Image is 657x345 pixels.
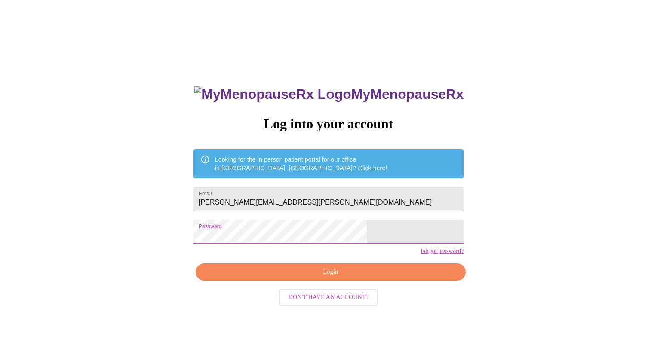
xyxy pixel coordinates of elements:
[193,116,464,132] h3: Log into your account
[421,248,464,255] a: Forgot password?
[289,292,369,303] span: Don't have an account?
[194,86,351,102] img: MyMenopauseRx Logo
[277,293,381,300] a: Don't have an account?
[279,289,378,306] button: Don't have an account?
[215,152,387,176] div: Looking for the in person patient portal for our office in [GEOGRAPHIC_DATA], [GEOGRAPHIC_DATA]?
[196,263,466,281] button: Login
[194,86,464,102] h3: MyMenopauseRx
[206,267,456,278] span: Login
[358,165,387,171] a: Click here!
